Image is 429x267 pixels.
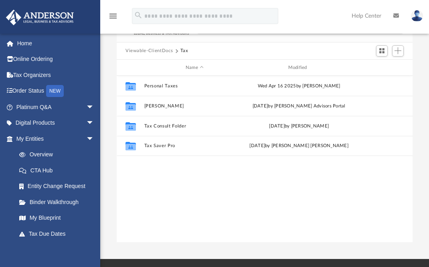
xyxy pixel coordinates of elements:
[46,85,64,97] div: NEW
[249,143,350,150] div: [DATE] by [PERSON_NAME] [PERSON_NAME]
[249,103,350,110] div: [DATE] by [PERSON_NAME] Advisors Portal
[86,115,102,131] span: arrow_drop_down
[11,162,106,178] a: CTA Hub
[11,210,102,226] a: My Blueprint
[392,45,404,57] button: Add
[376,45,388,57] button: Switch to Grid View
[249,123,350,130] div: [DATE] by [PERSON_NAME]
[117,76,413,242] div: grid
[120,64,140,71] div: id
[6,51,106,67] a: Online Ordering
[86,131,102,147] span: arrow_drop_down
[180,47,188,55] button: Tax
[125,47,173,55] button: Viewable-ClientDocs
[11,147,106,163] a: Overview
[6,35,106,51] a: Home
[11,226,106,242] a: Tax Due Dates
[144,83,245,89] button: Personal Taxes
[4,10,76,25] img: Anderson Advisors Platinum Portal
[144,64,245,71] div: Name
[144,144,245,149] button: Tax Saver Pro
[134,11,143,20] i: search
[144,123,245,129] button: Tax Consult Folder
[144,103,245,109] button: [PERSON_NAME]
[11,178,106,194] a: Entity Change Request
[411,10,423,22] img: User Pic
[6,115,106,131] a: Digital Productsarrow_drop_down
[249,83,350,90] div: Wed Apr 16 2025 by [PERSON_NAME]
[108,15,118,21] a: menu
[6,67,106,83] a: Tax Organizers
[353,64,409,71] div: id
[86,99,102,115] span: arrow_drop_down
[6,83,106,99] a: Order StatusNEW
[108,11,118,21] i: menu
[11,194,106,210] a: Binder Walkthrough
[6,131,106,147] a: My Entitiesarrow_drop_down
[248,64,349,71] div: Modified
[6,99,106,115] a: Platinum Q&Aarrow_drop_down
